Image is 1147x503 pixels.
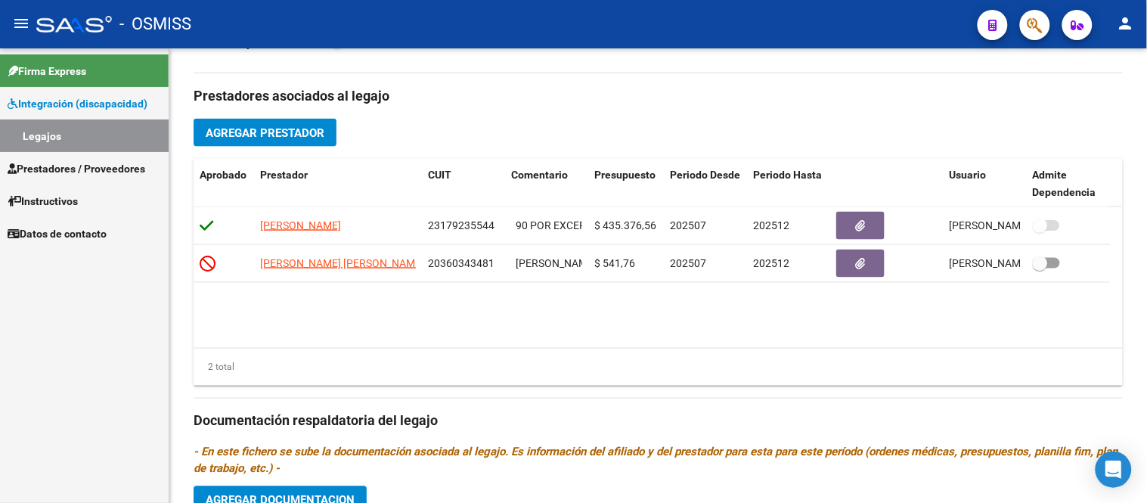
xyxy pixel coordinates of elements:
[8,193,78,210] span: Instructivos
[428,257,494,269] span: 20360343481
[194,85,1123,107] h3: Prestadores asociados al legajo
[428,219,494,231] span: 23179235544
[1033,169,1096,198] span: Admite Dependencia
[753,169,822,181] span: Periodo Hasta
[516,257,617,269] span: [PERSON_NAME] EMI
[950,257,1068,269] span: [PERSON_NAME] [DATE]
[753,219,789,231] span: 202512
[511,169,568,181] span: Comentario
[944,159,1027,209] datatable-header-cell: Usuario
[594,257,635,269] span: $ 541,76
[260,257,424,269] span: [PERSON_NAME] [PERSON_NAME]
[260,219,341,231] span: [PERSON_NAME]
[594,169,656,181] span: Presupuesto
[194,359,234,376] div: 2 total
[505,159,588,209] datatable-header-cell: Comentario
[206,126,324,140] span: Agregar Prestador
[260,169,308,181] span: Prestador
[8,160,145,177] span: Prestadores / Proveedores
[8,225,107,242] span: Datos de contacto
[1117,14,1135,33] mat-icon: person
[428,169,451,181] span: CUIT
[664,159,747,209] datatable-header-cell: Periodo Desde
[588,159,664,209] datatable-header-cell: Presupuesto
[1027,159,1110,209] datatable-header-cell: Admite Dependencia
[12,14,30,33] mat-icon: menu
[670,257,706,269] span: 202507
[950,169,987,181] span: Usuario
[194,411,1123,432] h3: Documentación respaldatoria del legajo
[670,219,706,231] span: 202507
[254,159,422,209] datatable-header-cell: Prestador
[1096,452,1132,488] div: Open Intercom Messenger
[194,159,254,209] datatable-header-cell: Aprobado
[194,119,336,147] button: Agregar Prestador
[194,446,1118,476] i: - En este fichero se sube la documentación asociada al legajo. Es información del afiliado y del ...
[422,159,505,209] datatable-header-cell: CUIT
[753,257,789,269] span: 202512
[950,219,1068,231] span: [PERSON_NAME] [DATE]
[594,219,656,231] span: $ 435.376,56
[747,159,830,209] datatable-header-cell: Periodo Hasta
[119,8,191,41] span: - OSMISS
[516,219,854,231] span: 90 POR EXCEPCION NO HAY OTR PRESTADOR EN [PERSON_NAME] EMI
[200,169,246,181] span: Aprobado
[670,169,740,181] span: Periodo Desde
[8,63,86,79] span: Firma Express
[8,95,147,112] span: Integración (discapacidad)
